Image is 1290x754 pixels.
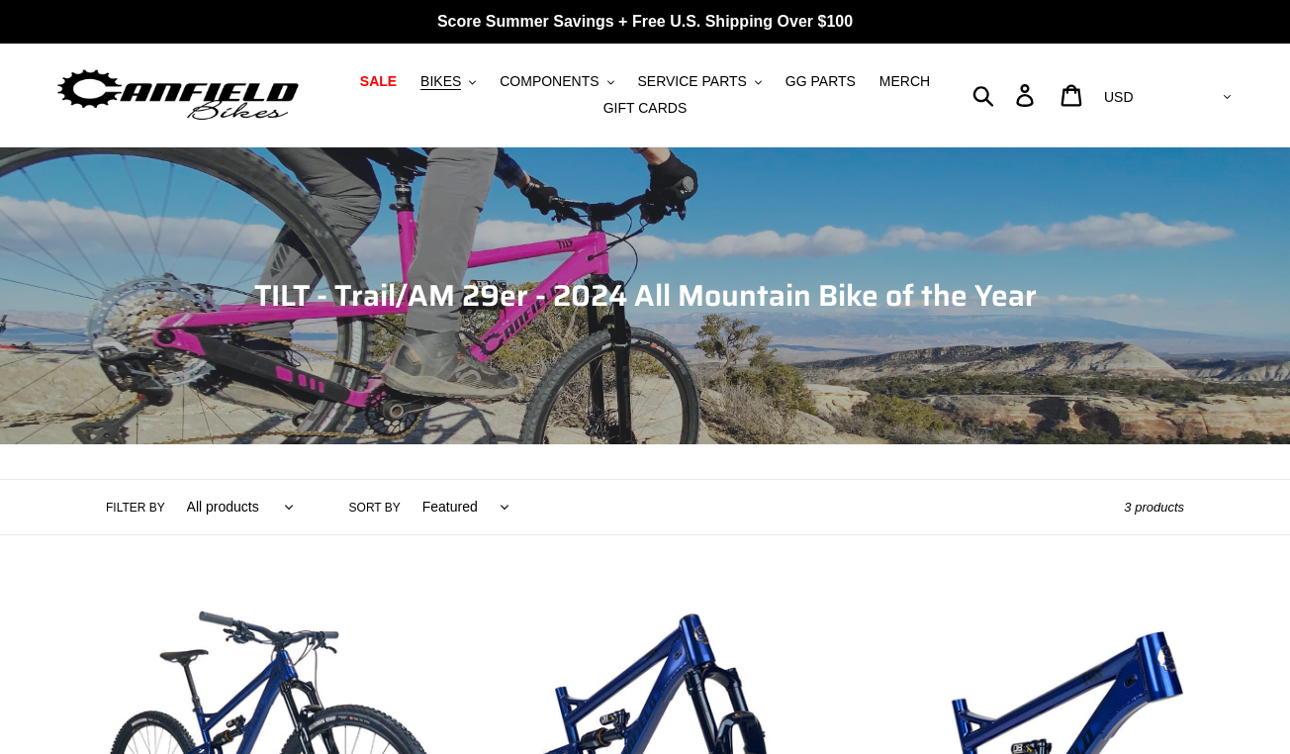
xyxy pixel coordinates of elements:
label: Filter by [106,499,165,517]
span: COMPONENTS [500,73,599,90]
span: SERVICE PARTS [637,73,746,90]
a: GIFT CARDS [594,95,697,122]
span: MERCH [879,73,930,90]
a: SALE [350,68,407,95]
button: COMPONENTS [490,68,623,95]
span: GIFT CARDS [603,100,688,117]
span: BIKES [420,73,461,90]
span: SALE [360,73,397,90]
button: BIKES [411,68,486,95]
span: GG PARTS [785,73,856,90]
span: 3 products [1124,500,1184,515]
span: TILT - Trail/AM 29er - 2024 All Mountain Bike of the Year [254,272,1037,319]
img: Canfield Bikes [54,64,302,127]
button: SERVICE PARTS [627,68,771,95]
a: GG PARTS [776,68,866,95]
a: MERCH [870,68,940,95]
label: Sort by [349,499,401,517]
